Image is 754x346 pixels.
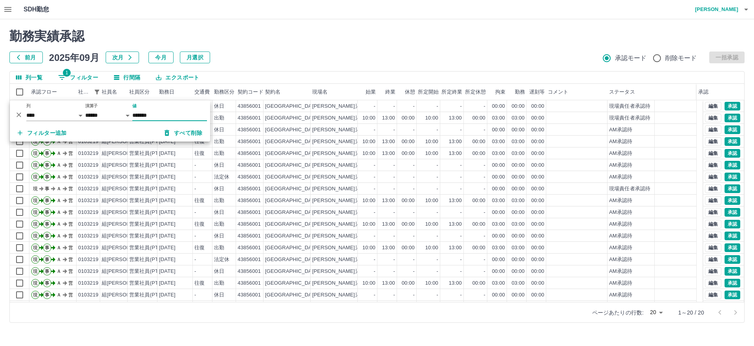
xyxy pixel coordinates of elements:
div: 休日 [214,185,224,193]
div: ステータス [609,84,635,100]
button: フィルター表示 [92,86,102,98]
div: - [460,162,462,169]
text: 事 [45,162,49,168]
div: [GEOGRAPHIC_DATA] [265,126,319,134]
div: [GEOGRAPHIC_DATA] [265,173,319,181]
button: 承認 [725,267,740,276]
div: 交通費 [193,84,212,100]
div: 遅刻等 [529,84,545,100]
button: 月選択 [180,52,210,63]
button: 編集 [705,208,721,217]
div: 契約コード [238,84,264,100]
button: 承認 [725,255,740,264]
div: - [393,103,395,110]
div: 13:00 [382,114,395,122]
div: 10:00 [425,114,438,122]
div: 13:00 [382,150,395,157]
div: AM承認待 [609,173,632,181]
div: - [437,126,438,134]
div: 0103219 [78,221,99,228]
div: 終業 [377,84,397,100]
div: - [194,173,196,181]
div: 勤務 [507,84,527,100]
div: 社員区分 [128,84,157,100]
div: 現場名 [312,84,328,100]
button: 前月 [9,52,43,63]
div: [PERSON_NAME]児童クラブ [312,114,381,122]
button: 承認 [725,149,740,158]
div: - [413,209,415,216]
div: 00:00 [531,185,544,193]
div: 承認 [698,84,708,100]
div: 43856001 [238,103,261,110]
div: 00:00 [531,209,544,216]
div: - [484,103,485,110]
div: 43856001 [238,114,261,122]
div: - [413,162,415,169]
div: - [413,126,415,134]
div: [PERSON_NAME]児童クラブ [312,162,381,169]
div: [PERSON_NAME]児童クラブ [312,103,381,110]
div: 10:00 [425,197,438,204]
div: - [484,126,485,134]
div: [PERSON_NAME]児童クラブ [312,209,381,216]
button: 承認 [725,161,740,169]
div: 00:00 [531,173,544,181]
div: 拘束 [495,84,505,100]
div: 00:00 [472,138,485,145]
div: 現場名 [311,84,358,100]
div: 始業 [358,84,377,100]
div: 03:00 [492,197,505,204]
div: - [437,103,438,110]
div: 勤務日 [157,84,193,100]
div: 社員名 [102,84,117,100]
div: 00:00 [472,197,485,204]
div: 承認 [697,84,738,100]
text: 営 [68,210,73,215]
div: [GEOGRAPHIC_DATA] [265,197,319,204]
button: 行間隔 [108,72,146,83]
label: 値 [132,103,137,109]
button: すべて削除 [158,126,209,140]
div: 43856001 [238,150,261,157]
div: 社員区分 [129,84,150,100]
div: 03:00 [492,150,505,157]
div: 13:00 [449,150,462,157]
button: 編集 [705,279,721,287]
button: 編集 [705,196,721,205]
div: 0103219 [78,162,99,169]
div: 休憩 [405,84,415,100]
div: 所定休憩 [465,84,486,100]
div: 10:00 [362,150,375,157]
button: 編集 [705,114,721,122]
div: 現場責任者承認待 [609,114,650,122]
div: [PERSON_NAME]児童クラブ [312,126,381,134]
span: 承認モード [615,53,647,63]
div: - [194,185,196,193]
div: 00:00 [531,114,544,122]
div: - [460,103,462,110]
div: 所定開始 [418,84,439,100]
div: 社員名 [100,84,128,100]
span: 1 [63,69,71,77]
div: - [413,173,415,181]
div: 往復 [194,150,205,157]
div: - [437,162,438,169]
div: 03:00 [492,114,505,122]
text: 営 [68,162,73,168]
h5: 2025年09月 [49,52,99,63]
div: 社員番号 [77,84,100,100]
div: 13:00 [449,197,462,204]
div: 13:00 [382,197,395,204]
div: 現場責任者承認待 [609,185,650,193]
div: 契約名 [265,84,280,100]
div: 00:00 [512,173,525,181]
button: 承認 [725,184,740,193]
button: 削除 [13,109,25,121]
button: 編集 [705,220,721,228]
button: 編集 [705,137,721,146]
div: 00:00 [492,173,505,181]
div: 00:00 [531,103,544,110]
div: [PERSON_NAME]児童クラブ [312,185,381,193]
button: 編集 [705,243,721,252]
